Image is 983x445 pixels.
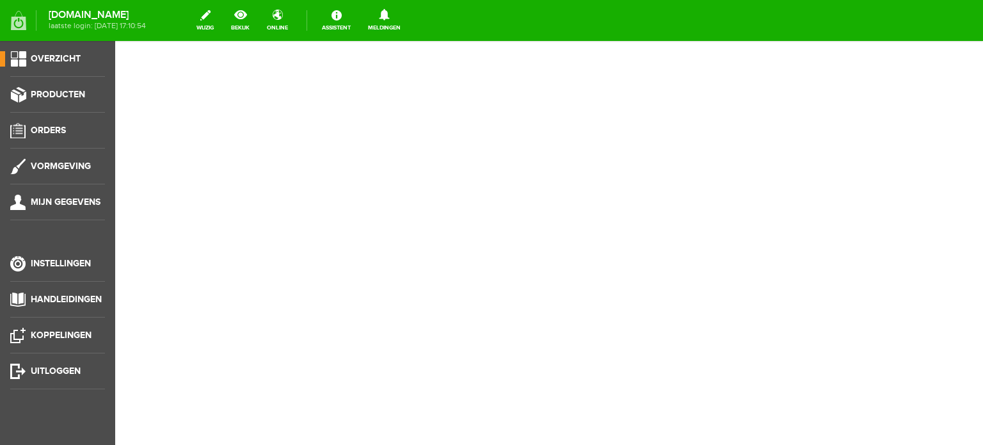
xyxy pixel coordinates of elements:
span: Vormgeving [31,161,91,172]
span: Overzicht [31,53,81,64]
span: Producten [31,89,85,100]
span: Uitloggen [31,366,81,376]
a: wijzig [189,6,221,35]
span: Orders [31,125,66,136]
span: Mijn gegevens [31,197,100,207]
a: bekijk [223,6,257,35]
strong: [DOMAIN_NAME] [49,12,146,19]
span: Handleidingen [31,294,102,305]
span: Instellingen [31,258,91,269]
a: Meldingen [360,6,408,35]
a: online [259,6,296,35]
span: laatste login: [DATE] 17:10:54 [49,22,146,29]
span: Koppelingen [31,330,92,341]
a: Assistent [314,6,358,35]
